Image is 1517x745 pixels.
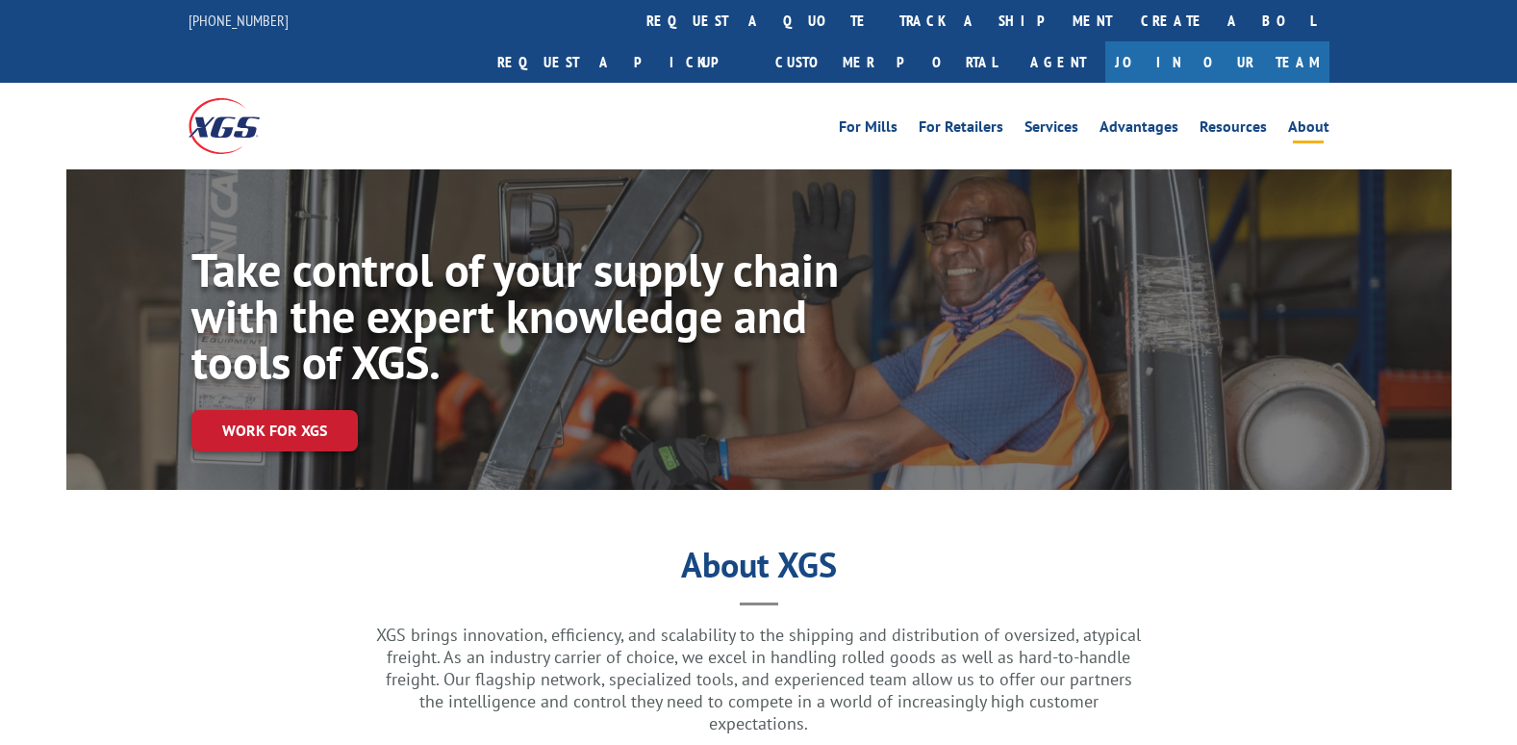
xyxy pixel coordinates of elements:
[152,552,1366,588] h1: About XGS
[1024,119,1078,141] a: Services
[191,410,358,451] a: Work for XGS
[761,41,1011,83] a: Customer Portal
[1011,41,1105,83] a: Agent
[191,246,844,395] h1: Take control of your supply chain with the expert knowledge and tools of XGS.
[1105,41,1329,83] a: Join Our Team
[1100,119,1178,141] a: Advantages
[374,624,1144,734] p: XGS brings innovation, efficiency, and scalability to the shipping and distribution of oversized,...
[189,11,289,30] a: [PHONE_NUMBER]
[1200,119,1267,141] a: Resources
[1288,119,1329,141] a: About
[483,41,761,83] a: Request a pickup
[919,119,1003,141] a: For Retailers
[839,119,898,141] a: For Mills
